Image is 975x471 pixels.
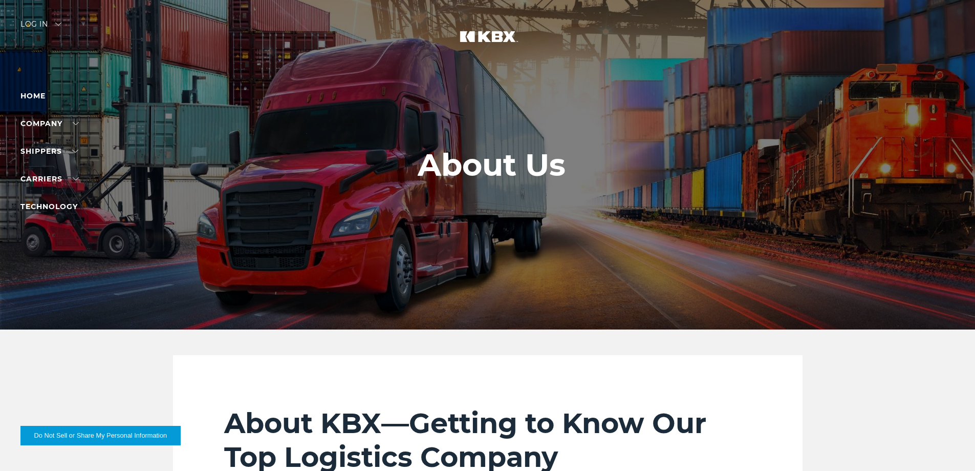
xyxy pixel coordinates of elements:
[418,148,566,182] h1: About Us
[20,119,79,128] a: Company
[55,23,61,26] img: arrow
[20,426,181,445] button: Do Not Sell or Share My Personal Information
[20,91,46,100] a: Home
[20,147,78,156] a: SHIPPERS
[20,174,79,183] a: Carriers
[449,21,526,66] img: kbx logo
[20,21,61,35] div: Log in
[20,202,78,211] a: Technology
